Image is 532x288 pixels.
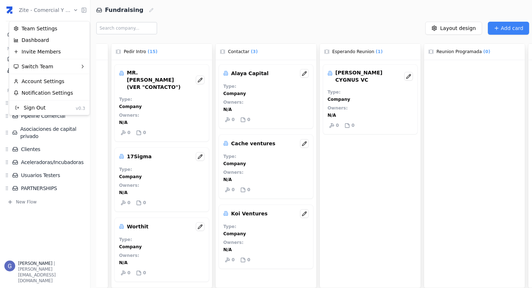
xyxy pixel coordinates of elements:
[14,104,46,111] div: Sign Out
[11,23,88,34] a: Team Settings
[11,61,88,72] div: Switch Team
[9,21,90,115] div: Zite - Comercial y ...
[76,104,85,111] div: v0.3
[11,34,88,46] a: Dashboard
[11,46,88,57] a: Invite Members
[11,76,88,87] a: Account Settings
[11,87,88,99] a: Notification Settings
